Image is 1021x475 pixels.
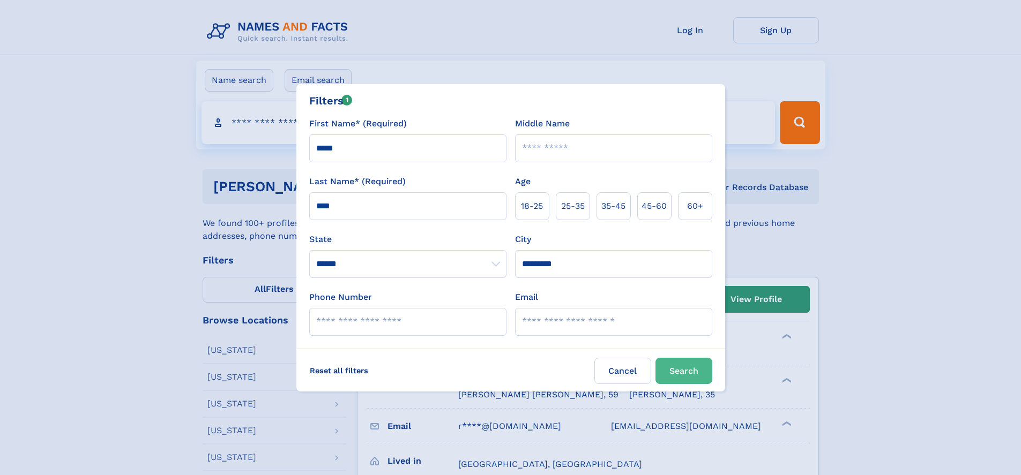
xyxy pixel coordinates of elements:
[309,291,372,304] label: Phone Number
[655,358,712,384] button: Search
[515,117,570,130] label: Middle Name
[687,200,703,213] span: 60+
[594,358,651,384] label: Cancel
[309,175,406,188] label: Last Name* (Required)
[309,117,407,130] label: First Name* (Required)
[642,200,667,213] span: 45‑60
[309,93,353,109] div: Filters
[303,358,375,383] label: Reset all filters
[515,233,531,246] label: City
[309,233,506,246] label: State
[515,175,531,188] label: Age
[515,291,538,304] label: Email
[561,200,585,213] span: 25‑35
[601,200,625,213] span: 35‑45
[521,200,543,213] span: 18‑25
